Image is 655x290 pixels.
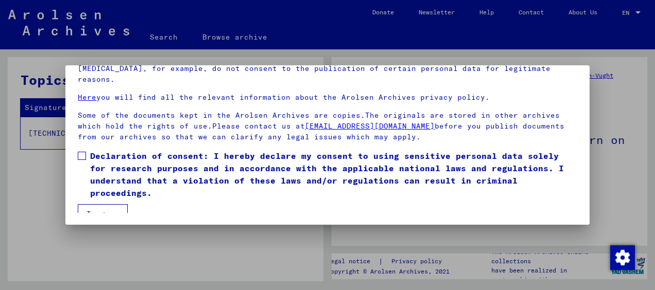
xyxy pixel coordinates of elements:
img: Change consent [610,245,635,270]
p: Some of the documents kept in the Arolsen Archives are copies.The originals are stored in other a... [78,110,577,142]
div: Change consent [610,245,634,269]
p: you will find all the relevant information about the Arolsen Archives privacy policy. [78,92,577,103]
span: Declaration of consent: I hereby declare my consent to using sensitive personal data solely for r... [90,150,577,199]
button: I agree [78,204,128,224]
a: [EMAIL_ADDRESS][DOMAIN_NAME] [305,121,435,131]
a: Here [78,93,96,102]
p: Please if you, as someone who is personally affected or as a relative of a victim of [MEDICAL_DAT... [78,52,577,85]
